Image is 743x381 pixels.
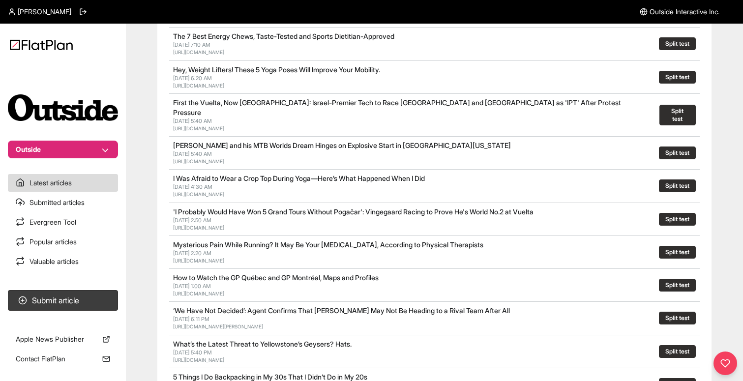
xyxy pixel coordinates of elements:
[659,213,696,226] button: Split test
[173,217,211,224] span: [DATE] 2:50 AM
[173,32,394,40] a: The 7 Best Energy Chews, Taste-Tested and Sports Dietitian-Approved
[173,141,511,149] a: [PERSON_NAME] and his MTB Worlds Dream Hinges on Explosive Start in [GEOGRAPHIC_DATA][US_STATE]
[173,373,367,381] a: 5 Things I Do Backpacking in My 30s That I Didn’t Do in My 20s
[8,213,118,231] a: Evergreen Tool
[173,273,379,282] a: How to Watch the GP Québec and GP Montréal, Maps and Profiles
[659,279,696,292] button: Split test
[650,7,719,17] span: Outside Interactive Inc.
[173,49,224,55] a: [URL][DOMAIN_NAME]
[173,291,224,296] a: [URL][DOMAIN_NAME]
[173,98,621,117] a: First the Vuelta, Now [GEOGRAPHIC_DATA]: Israel-Premier Tech to Race [GEOGRAPHIC_DATA] and [GEOGR...
[659,105,696,125] button: Split test
[8,141,118,158] button: Outside
[8,350,118,368] a: Contact FlatPlan
[173,174,425,182] a: I Was Afraid to Wear a Crop Top During Yoga—Here’s What Happened When I Did
[173,340,352,348] a: What’s the Latest Threat to Yellowstone’s Geysers? Hats.
[10,39,73,50] img: Logo
[173,357,224,363] a: [URL][DOMAIN_NAME]
[173,158,224,164] a: [URL][DOMAIN_NAME]
[173,240,483,249] a: Mysterious Pain While Running? It May Be Your [MEDICAL_DATA], According to Physical Therapists
[173,207,534,216] a: 'I Probably Would Have Won 5 Grand Tours Without Pogačar': Vingegaard Racing to Prove He's World ...
[8,290,118,311] button: Submit article
[173,41,210,48] span: [DATE] 7:10 AM
[173,283,211,290] span: [DATE] 1:00 AM
[173,117,212,124] span: [DATE] 5:40 AM
[8,330,118,348] a: Apple News Publisher
[173,65,380,74] a: Hey, Weight Lifters! These 5 Yoga Poses Will Improve Your Mobility.
[8,253,118,270] a: Valuable articles
[173,323,263,329] a: [URL][DOMAIN_NAME][PERSON_NAME]
[8,194,118,211] a: Submitted articles
[8,7,71,17] a: [PERSON_NAME]
[173,316,209,322] span: [DATE] 6:11 PM
[173,349,212,356] span: [DATE] 5:40 PM
[8,174,118,192] a: Latest articles
[659,147,696,159] button: Split test
[8,233,118,251] a: Popular articles
[173,150,212,157] span: [DATE] 5:40 AM
[173,125,224,131] a: [URL][DOMAIN_NAME]
[659,71,696,84] button: Split test
[173,83,224,88] a: [URL][DOMAIN_NAME]
[659,312,696,324] button: Split test
[173,75,212,82] span: [DATE] 6:20 AM
[659,37,696,50] button: Split test
[173,306,510,315] a: ‘We Have Not Decided’: Agent Confirms That [PERSON_NAME] May Not Be Heading to a Rival Team After...
[173,258,224,264] a: [URL][DOMAIN_NAME]
[173,191,224,197] a: [URL][DOMAIN_NAME]
[173,225,224,231] a: [URL][DOMAIN_NAME]
[659,179,696,192] button: Split test
[173,250,211,257] span: [DATE] 2:20 AM
[659,345,696,358] button: Split test
[18,7,71,17] span: [PERSON_NAME]
[173,183,212,190] span: [DATE] 4:30 AM
[659,246,696,259] button: Split test
[8,94,118,121] img: Publication Logo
